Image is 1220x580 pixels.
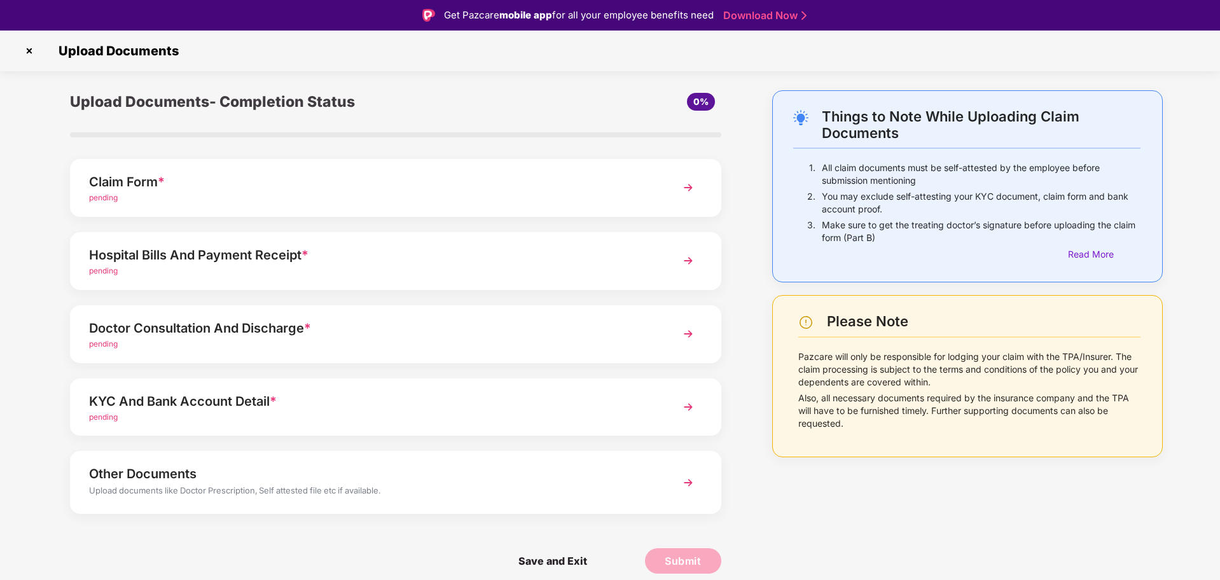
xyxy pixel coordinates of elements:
[89,172,651,192] div: Claim Form
[89,245,651,265] div: Hospital Bills And Payment Receipt
[807,219,815,244] p: 3.
[693,96,709,107] span: 0%
[807,190,815,216] p: 2.
[645,548,721,574] button: Submit
[822,162,1140,187] p: All claim documents must be self-attested by the employee before submission mentioning
[822,190,1140,216] p: You may exclude self-attesting your KYC document, claim form and bank account proof.
[822,108,1140,141] div: Things to Note While Uploading Claim Documents
[89,391,651,411] div: KYC And Bank Account Detail
[89,484,651,501] div: Upload documents like Doctor Prescription, Self attested file etc if available.
[798,392,1140,430] p: Also, all necessary documents required by the insurance company and the TPA will have to be furni...
[809,162,815,187] p: 1.
[723,9,803,22] a: Download Now
[89,318,651,338] div: Doctor Consultation And Discharge
[827,313,1140,330] div: Please Note
[677,249,700,272] img: svg+xml;base64,PHN2ZyBpZD0iTmV4dCIgeG1sbnM9Imh0dHA6Ly93d3cudzMub3JnLzIwMDAvc3ZnIiB3aWR0aD0iMzYiIG...
[822,219,1140,244] p: Make sure to get the treating doctor’s signature before uploading the claim form (Part B)
[798,315,814,330] img: svg+xml;base64,PHN2ZyBpZD0iV2FybmluZ18tXzI0eDI0IiBkYXRhLW5hbWU9Ildhcm5pbmcgLSAyNHgyNCIgeG1sbnM9Im...
[499,9,552,21] strong: mobile app
[19,41,39,61] img: svg+xml;base64,PHN2ZyBpZD0iQ3Jvc3MtMzJ4MzIiIHhtbG5zPSJodHRwOi8vd3d3LnczLm9yZy8yMDAwL3N2ZyIgd2lkdG...
[422,9,435,22] img: Logo
[46,43,185,59] span: Upload Documents
[677,471,700,494] img: svg+xml;base64,PHN2ZyBpZD0iTmV4dCIgeG1sbnM9Imh0dHA6Ly93d3cudzMub3JnLzIwMDAvc3ZnIiB3aWR0aD0iMzYiIG...
[70,90,504,113] div: Upload Documents- Completion Status
[89,339,118,349] span: pending
[801,9,807,22] img: Stroke
[89,266,118,275] span: pending
[1068,247,1140,261] div: Read More
[506,548,600,574] span: Save and Exit
[89,193,118,202] span: pending
[677,396,700,418] img: svg+xml;base64,PHN2ZyBpZD0iTmV4dCIgeG1sbnM9Imh0dHA6Ly93d3cudzMub3JnLzIwMDAvc3ZnIiB3aWR0aD0iMzYiIG...
[677,322,700,345] img: svg+xml;base64,PHN2ZyBpZD0iTmV4dCIgeG1sbnM9Imh0dHA6Ly93d3cudzMub3JnLzIwMDAvc3ZnIiB3aWR0aD0iMzYiIG...
[89,412,118,422] span: pending
[444,8,714,23] div: Get Pazcare for all your employee benefits need
[677,176,700,199] img: svg+xml;base64,PHN2ZyBpZD0iTmV4dCIgeG1sbnM9Imh0dHA6Ly93d3cudzMub3JnLzIwMDAvc3ZnIiB3aWR0aD0iMzYiIG...
[89,464,651,484] div: Other Documents
[793,110,808,125] img: svg+xml;base64,PHN2ZyB4bWxucz0iaHR0cDovL3d3dy53My5vcmcvMjAwMC9zdmciIHdpZHRoPSIyNC4wOTMiIGhlaWdodD...
[798,350,1140,389] p: Pazcare will only be responsible for lodging your claim with the TPA/Insurer. The claim processin...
